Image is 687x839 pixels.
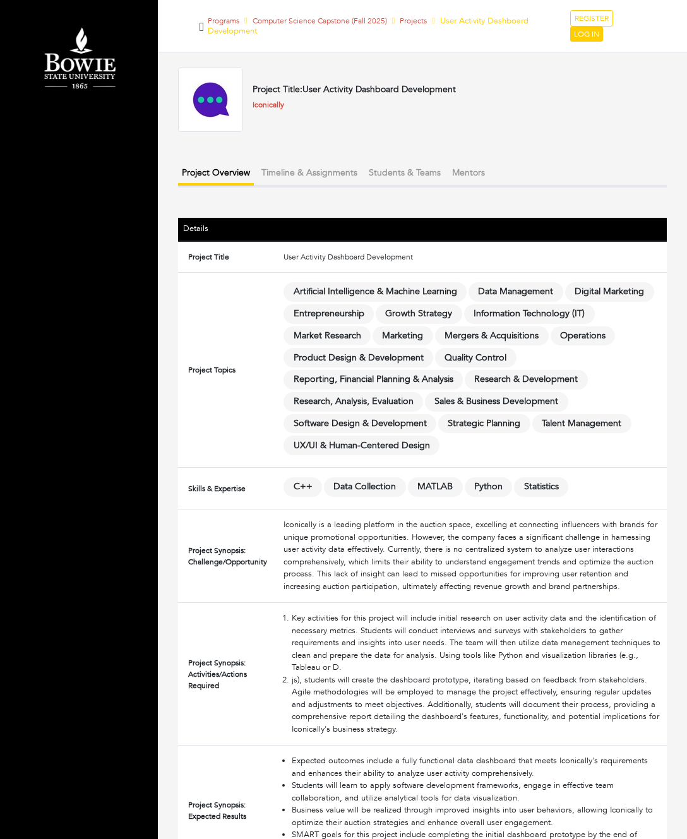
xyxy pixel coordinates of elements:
td: Project Synopsis: Challenge/Opportunity [178,509,278,603]
td: Project Topics [178,272,278,467]
span: Software Design & Development [284,414,436,434]
span: Research, Analysis, Evaluation [284,392,423,412]
div: Iconically is a leading platform in the auction space, excelling at connecting influencers with b... [284,519,662,593]
h4: Project Title: [253,85,456,95]
span: Reporting, Financial Planning & Analysis [284,370,463,390]
img: Bowie%20State%20University%20Logo.png [13,22,145,97]
a: Projects [400,16,427,26]
span: Growth Strategy [376,304,462,324]
a: LOG IN [570,27,603,42]
li: Key activities for this project will include initial research on user activity data and the ident... [292,612,662,674]
span: Quality Control [435,348,517,367]
a: Computer Science Capstone (Fall 2025) [253,16,387,26]
button: Mentors [448,162,489,183]
span: Sales & Business Development [425,392,568,412]
button: Project Overview [178,162,254,186]
a: Iconically [253,100,284,110]
span: Market Research [284,326,371,346]
td: Project Synopsis: Activities/Actions Required [178,603,278,746]
img: iconically_logo.jpg [178,68,242,132]
span: Artificial Intelligence & Machine Learning [284,282,467,302]
span: Information Technology (IT) [464,304,595,324]
span: Python [465,477,513,497]
span: UX/UI & Human-Centered Design [284,436,439,455]
td: User Activity Dashboard Development [278,241,667,273]
span: Operations [551,326,616,346]
span: Strategic Planning [438,414,530,434]
span: Data Collection [324,477,406,497]
span: User Activity Dashboard Development [302,83,456,95]
li: Expected outcomes include a fully functional data dashboard that meets Iconically's requirements ... [292,755,662,780]
span: Product Design & Development [284,348,433,367]
a: Programs [208,16,239,26]
span: Digital Marketing [565,282,654,302]
button: Students & Teams [365,162,445,183]
span: C++ [284,477,322,497]
button: Timeline & Assignments [258,162,361,183]
td: Project Title [178,241,278,273]
span: Data Management [469,282,563,302]
span: Talent Management [532,414,631,434]
td: Skills & Expertise [178,468,278,509]
a: REGISTER [570,10,613,27]
li: Students will learn to apply software development frameworks, engage in effective team collaborat... [292,780,662,804]
span: Research & Development [465,370,588,390]
li: js), students will create the dashboard prototype, iterating based on feedback from stakeholders.... [292,674,662,736]
span: Mergers & Acquisitions [435,326,549,346]
li: Business value will be realized through improved insights into user behaviors, allowing Iconicall... [292,804,662,829]
span: Statistics [514,477,568,497]
span: Marketing [373,326,433,346]
th: Details [178,218,278,241]
span: User Activity Dashboard Development [208,15,529,37]
span: MATLAB [408,477,463,497]
span: Entrepreneurship [284,304,374,324]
